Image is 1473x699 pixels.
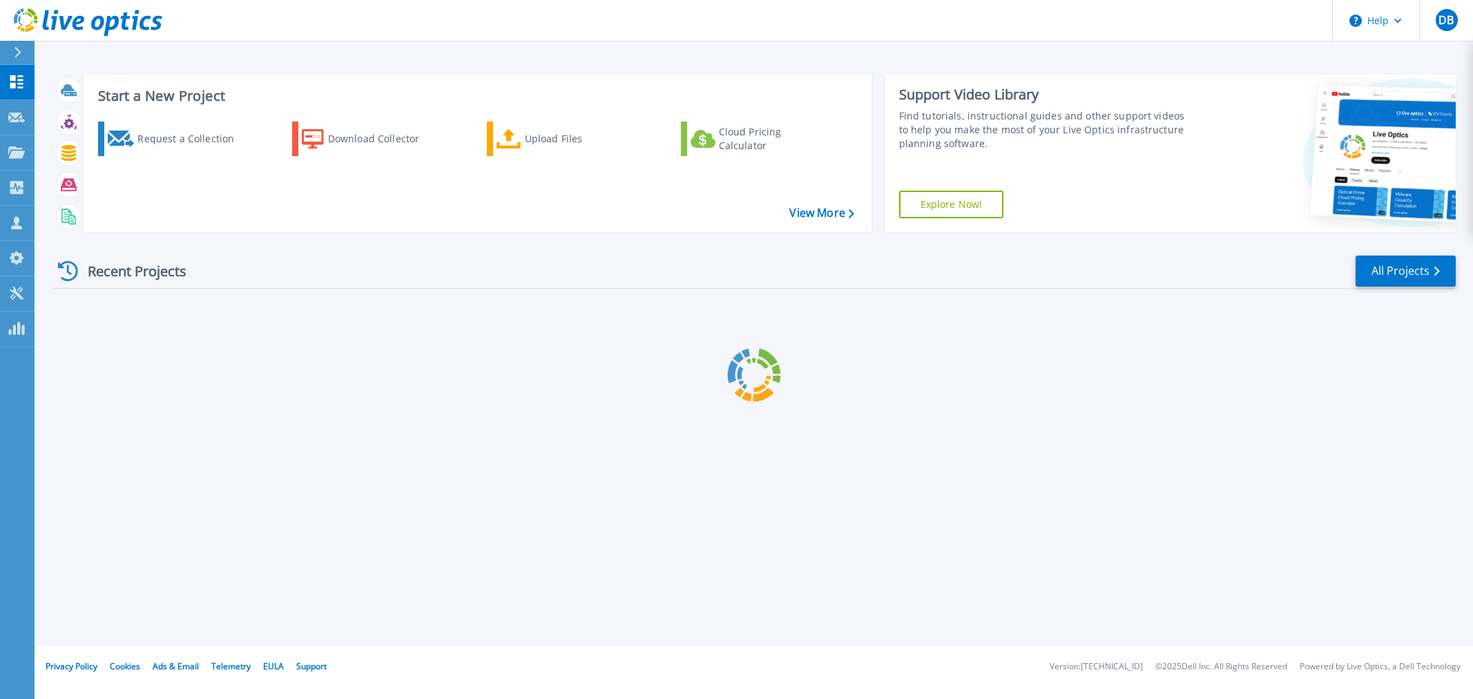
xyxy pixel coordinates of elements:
li: © 2025 Dell Inc. All Rights Reserved [1155,662,1287,671]
div: Upload Files [525,125,635,153]
a: Support [296,660,327,672]
span: DB [1438,15,1454,26]
div: Download Collector [328,125,439,153]
div: Support Video Library [899,86,1192,104]
a: Explore Now! [899,191,1004,218]
div: Find tutorials, instructional guides and other support videos to help you make the most of your L... [899,109,1192,151]
a: Download Collector [292,122,446,156]
div: Recent Projects [53,254,205,288]
a: Cookies [110,660,140,672]
a: All Projects [1356,256,1456,287]
div: Request a Collection [137,125,248,153]
a: EULA [263,660,284,672]
div: Cloud Pricing Calculator [719,125,829,153]
h3: Start a New Project [98,88,854,104]
a: Telemetry [211,660,251,672]
a: View More [789,207,854,220]
a: Privacy Policy [46,660,97,672]
li: Powered by Live Optics, a Dell Technology [1300,662,1461,671]
a: Ads & Email [153,660,199,672]
a: Cloud Pricing Calculator [681,122,835,156]
a: Upload Files [487,122,641,156]
li: Version: [TECHNICAL_ID] [1050,662,1143,671]
a: Request a Collection [98,122,252,156]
